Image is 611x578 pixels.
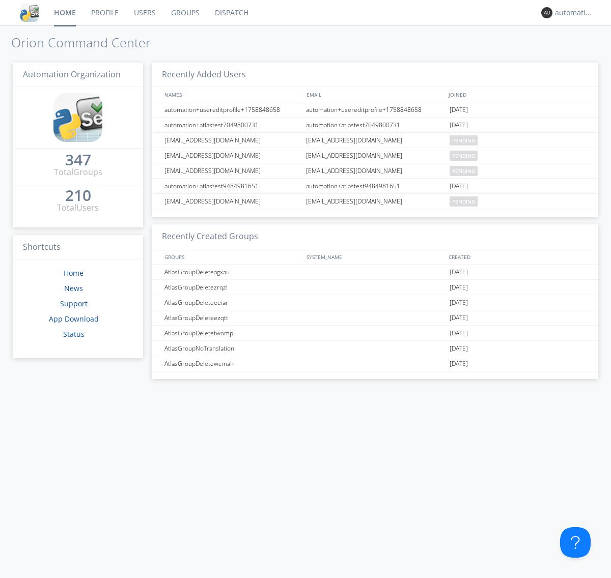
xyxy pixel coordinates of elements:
a: AtlasGroupDeleteagxau[DATE] [152,265,598,280]
div: CREATED [446,249,589,264]
a: automation+atlastest7049800731automation+atlastest7049800731[DATE] [152,118,598,133]
a: [EMAIL_ADDRESS][DOMAIN_NAME][EMAIL_ADDRESS][DOMAIN_NAME]pending [152,194,598,209]
h3: Shortcuts [13,235,143,260]
div: JOINED [446,87,589,102]
a: AtlasGroupDeleteezqtt[DATE] [152,310,598,326]
div: [EMAIL_ADDRESS][DOMAIN_NAME] [162,194,303,209]
a: AtlasGroupDeleteeeiar[DATE] [152,295,598,310]
a: Home [64,268,84,278]
span: pending [450,135,478,146]
div: AtlasGroupDeletewcmah [162,356,303,371]
div: Total Users [57,202,99,214]
div: AtlasGroupDeletetwomp [162,326,303,340]
span: [DATE] [450,280,468,295]
div: automation+usereditprofile+1758848658 [303,102,447,117]
div: SYSTEM_NAME [304,249,446,264]
img: cddb5a64eb264b2086981ab96f4c1ba7 [20,4,39,22]
div: 347 [65,155,91,165]
a: 210 [65,190,91,202]
span: Automation Organization [23,69,121,80]
span: [DATE] [450,179,468,194]
div: [EMAIL_ADDRESS][DOMAIN_NAME] [303,133,447,148]
h3: Recently Created Groups [152,224,598,249]
a: AtlasGroupDeletezrqzl[DATE] [152,280,598,295]
div: AtlasGroupDeletezrqzl [162,280,303,295]
span: pending [450,166,478,176]
a: App Download [49,314,99,324]
span: [DATE] [450,326,468,341]
span: [DATE] [450,310,468,326]
div: EMAIL [304,87,446,102]
span: [DATE] [450,265,468,280]
h3: Recently Added Users [152,63,598,88]
a: Status [63,329,85,339]
span: [DATE] [450,356,468,371]
div: NAMES [162,87,301,102]
a: Support [60,299,88,308]
div: [EMAIL_ADDRESS][DOMAIN_NAME] [303,148,447,163]
span: pending [450,151,478,161]
span: [DATE] [450,341,468,356]
a: AtlasGroupDeletetwomp[DATE] [152,326,598,341]
span: [DATE] [450,295,468,310]
div: 210 [65,190,91,200]
a: 347 [65,155,91,166]
a: [EMAIL_ADDRESS][DOMAIN_NAME][EMAIL_ADDRESS][DOMAIN_NAME]pending [152,163,598,179]
div: AtlasGroupDeleteeeiar [162,295,303,310]
a: [EMAIL_ADDRESS][DOMAIN_NAME][EMAIL_ADDRESS][DOMAIN_NAME]pending [152,133,598,148]
div: GROUPS [162,249,301,264]
div: automation+atlas0003 [555,8,593,18]
span: [DATE] [450,118,468,133]
iframe: Toggle Customer Support [560,527,591,558]
div: Total Groups [54,166,102,178]
a: automation+usereditprofile+1758848658automation+usereditprofile+1758848658[DATE] [152,102,598,118]
div: AtlasGroupDeleteagxau [162,265,303,279]
a: automation+atlastest9484981651automation+atlastest9484981651[DATE] [152,179,598,194]
a: AtlasGroupDeletewcmah[DATE] [152,356,598,371]
div: [EMAIL_ADDRESS][DOMAIN_NAME] [162,163,303,178]
span: pending [450,196,478,207]
div: automation+atlastest7049800731 [162,118,303,132]
div: automation+usereditprofile+1758848658 [162,102,303,117]
span: [DATE] [450,102,468,118]
div: automation+atlastest7049800731 [303,118,447,132]
div: [EMAIL_ADDRESS][DOMAIN_NAME] [162,148,303,163]
img: 373638.png [541,7,552,18]
div: AtlasGroupDeleteezqtt [162,310,303,325]
a: [EMAIL_ADDRESS][DOMAIN_NAME][EMAIL_ADDRESS][DOMAIN_NAME]pending [152,148,598,163]
div: [EMAIL_ADDRESS][DOMAIN_NAME] [303,194,447,209]
div: automation+atlastest9484981651 [303,179,447,193]
a: News [64,283,83,293]
a: AtlasGroupNoTranslation[DATE] [152,341,598,356]
div: automation+atlastest9484981651 [162,179,303,193]
div: AtlasGroupNoTranslation [162,341,303,356]
div: [EMAIL_ADDRESS][DOMAIN_NAME] [303,163,447,178]
img: cddb5a64eb264b2086981ab96f4c1ba7 [53,93,102,142]
div: [EMAIL_ADDRESS][DOMAIN_NAME] [162,133,303,148]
